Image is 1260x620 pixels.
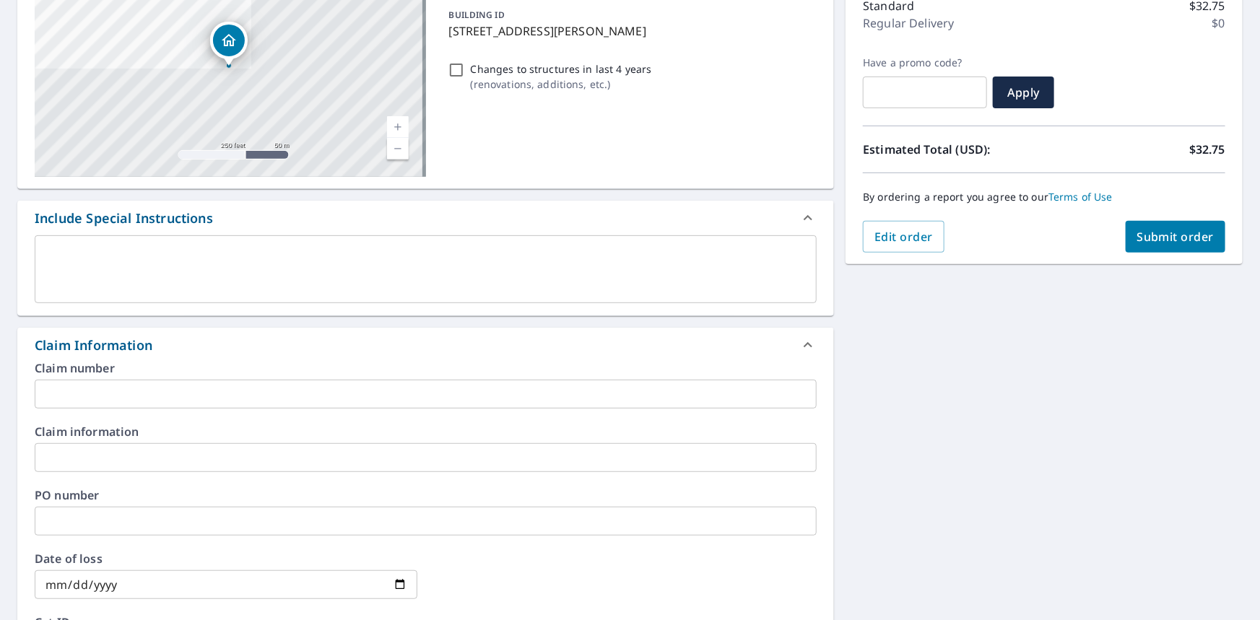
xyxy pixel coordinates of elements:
[387,138,409,160] a: Current Level 17, Zoom Out
[471,77,652,92] p: ( renovations, additions, etc. )
[1004,84,1043,100] span: Apply
[35,553,417,564] label: Date of loss
[1137,229,1215,245] span: Submit order
[17,201,834,235] div: Include Special Instructions
[863,56,987,69] label: Have a promo code?
[1212,14,1225,32] p: $0
[1126,221,1226,253] button: Submit order
[874,229,933,245] span: Edit order
[35,336,152,355] div: Claim Information
[863,14,954,32] p: Regular Delivery
[35,489,817,501] label: PO number
[210,22,248,66] div: Dropped pin, building 1, Residential property, 421 LECOURS ST CHAMPLAIN ON K0B1K0
[1048,190,1113,204] a: Terms of Use
[471,61,652,77] p: Changes to structures in last 4 years
[993,77,1054,108] button: Apply
[35,362,817,374] label: Claim number
[449,22,812,40] p: [STREET_ADDRESS][PERSON_NAME]
[17,328,834,362] div: Claim Information
[35,426,817,437] label: Claim information
[1189,141,1225,158] p: $32.75
[863,221,944,253] button: Edit order
[35,209,213,228] div: Include Special Instructions
[863,141,1044,158] p: Estimated Total (USD):
[449,9,505,21] p: BUILDING ID
[863,191,1225,204] p: By ordering a report you agree to our
[387,116,409,138] a: Current Level 17, Zoom In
